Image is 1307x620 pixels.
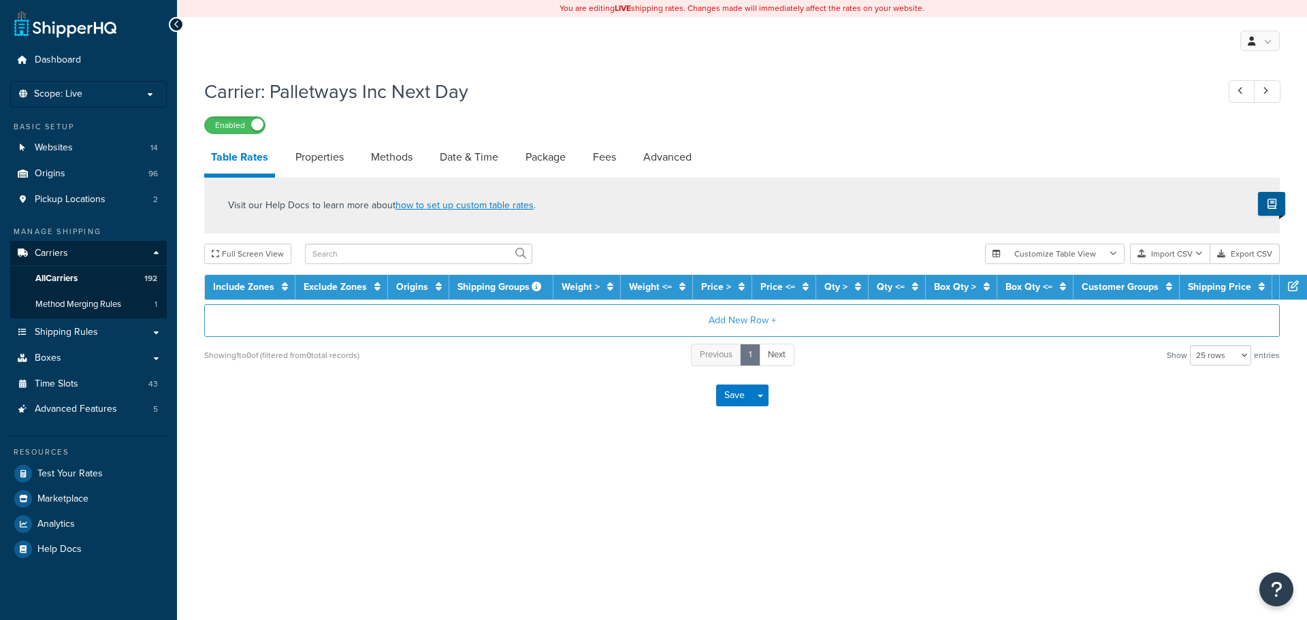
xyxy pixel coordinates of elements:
a: Previous Record [1229,80,1255,103]
div: Manage Shipping [10,226,167,238]
span: 96 [148,168,158,180]
span: Next [768,348,786,361]
th: Shipping Groups [449,275,553,299]
button: Export CSV [1210,244,1280,264]
span: Carriers [35,248,68,259]
span: Dashboard [35,54,81,66]
span: Advanced Features [35,404,117,415]
b: LIVE [615,2,631,14]
a: Include Zones [213,280,274,294]
div: Showing 1 to 0 of (filtered from 0 total records) [204,346,359,365]
a: Box Qty > [934,280,976,294]
button: Open Resource Center [1259,572,1293,606]
span: Test Your Rates [37,468,103,480]
h1: Carrier: Palletways Inc Next Day [204,78,1204,105]
span: Help Docs [37,544,82,555]
a: Date & Time [433,141,505,174]
a: Help Docs [10,537,167,561]
a: Properties [289,141,351,174]
a: Shipping Price [1188,280,1251,294]
a: Marketplace [10,487,167,511]
a: Customer Groups [1082,280,1159,294]
span: Analytics [37,519,75,530]
span: Marketplace [37,493,88,505]
a: Table Rates [204,141,275,178]
a: Package [519,141,572,174]
span: 5 [153,404,158,415]
a: 1 [740,344,760,366]
a: Shipping Rules [10,320,167,345]
a: Origins [396,280,428,294]
span: entries [1254,346,1280,365]
li: Origins [10,161,167,186]
button: Import CSV [1130,244,1210,264]
a: Test Your Rates [10,461,167,486]
li: Advanced Features [10,397,167,422]
a: Method Merging Rules1 [10,292,167,317]
button: Add New Row + [204,304,1280,337]
span: Pickup Locations [35,194,106,206]
a: Boxes [10,346,167,371]
a: Advanced Features5 [10,397,167,422]
span: Method Merging Rules [35,299,121,310]
button: Save [716,385,753,406]
span: Websites [35,142,73,154]
span: Boxes [35,353,61,364]
span: Scope: Live [34,88,82,100]
a: Weight <= [629,280,672,294]
span: Show [1167,346,1187,365]
p: Visit our Help Docs to learn more about . [228,198,536,213]
span: 2 [153,194,158,206]
a: Weight > [562,280,600,294]
span: Time Slots [35,378,78,390]
button: Show Help Docs [1258,192,1285,216]
a: Previous [691,344,741,366]
a: Box Qty <= [1005,280,1052,294]
label: Enabled [205,117,265,133]
span: 14 [150,142,158,154]
span: All Carriers [35,273,78,284]
a: Advanced [636,141,698,174]
li: Pickup Locations [10,187,167,212]
li: Time Slots [10,372,167,397]
a: Analytics [10,512,167,536]
a: Price <= [760,280,795,294]
li: Websites [10,135,167,161]
a: how to set up custom table rates [396,198,534,212]
span: Shipping Rules [35,327,98,338]
a: Time Slots43 [10,372,167,397]
span: 192 [144,273,157,284]
li: Method Merging Rules [10,292,167,317]
a: AllCarriers192 [10,266,167,291]
button: Full Screen View [204,244,291,264]
input: Search [305,244,532,264]
span: Origins [35,168,65,180]
a: Methods [364,141,419,174]
a: Qty > [824,280,848,294]
a: Fees [586,141,623,174]
div: Basic Setup [10,121,167,133]
a: Exclude Zones [304,280,367,294]
div: Resources [10,446,167,458]
a: Carriers [10,241,167,266]
a: Next [759,344,794,366]
a: Dashboard [10,48,167,73]
a: Origins96 [10,161,167,186]
a: Next Record [1254,80,1280,103]
span: 1 [155,299,157,310]
li: Carriers [10,241,167,319]
a: Websites14 [10,135,167,161]
span: Previous [700,348,732,361]
a: Qty <= [877,280,905,294]
a: Pickup Locations2 [10,187,167,212]
span: 43 [148,378,158,390]
button: Customize Table View [985,244,1125,264]
a: Price > [701,280,731,294]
